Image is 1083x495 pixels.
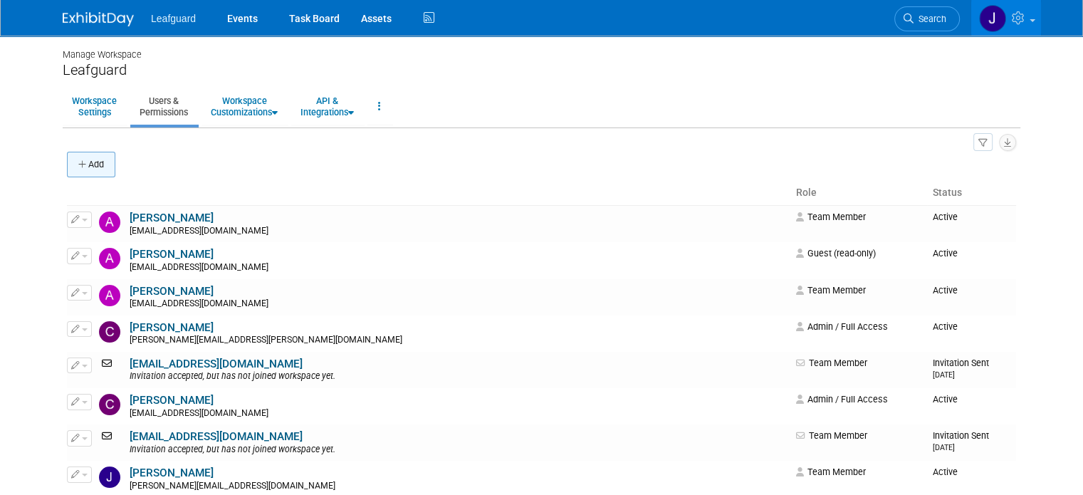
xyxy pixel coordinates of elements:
[130,335,787,346] div: [PERSON_NAME][EMAIL_ADDRESS][PERSON_NAME][DOMAIN_NAME]
[63,12,134,26] img: ExhibitDay
[130,248,214,261] a: [PERSON_NAME]
[933,358,989,380] span: Invitation Sent
[894,6,960,31] a: Search
[933,443,955,452] small: [DATE]
[130,408,787,420] div: [EMAIL_ADDRESS][DOMAIN_NAME]
[130,444,787,456] div: Invitation accepted, but has not joined workspace yet.
[933,248,958,259] span: Active
[796,321,888,332] span: Admin / Full Access
[130,321,214,334] a: [PERSON_NAME]
[63,89,126,124] a: WorkspaceSettings
[99,212,120,233] img: Adam Santor
[796,467,866,477] span: Team Member
[790,181,926,205] th: Role
[130,89,197,124] a: Users &Permissions
[291,89,363,124] a: API &Integrations
[914,14,946,24] span: Search
[99,394,120,415] img: Clayton Stackpole
[99,467,120,488] img: Jillian Cardullias
[130,262,787,273] div: [EMAIL_ADDRESS][DOMAIN_NAME]
[933,430,989,452] span: Invitation Sent
[67,152,115,177] button: Add
[130,430,303,443] a: [EMAIL_ADDRESS][DOMAIN_NAME]
[202,89,287,124] a: WorkspaceCustomizations
[796,394,888,405] span: Admin / Full Access
[933,321,958,332] span: Active
[63,61,1020,79] div: Leafguard
[796,358,867,368] span: Team Member
[63,36,1020,61] div: Manage Workspace
[130,467,214,479] a: [PERSON_NAME]
[130,212,214,224] a: [PERSON_NAME]
[927,181,1016,205] th: Status
[796,212,866,222] span: Team Member
[979,5,1006,32] img: Jonathan Zargo
[99,285,120,306] img: Arlene Duncan
[130,285,214,298] a: [PERSON_NAME]
[99,321,120,343] img: Chris Jarvis
[130,394,214,407] a: [PERSON_NAME]
[130,298,787,310] div: [EMAIL_ADDRESS][DOMAIN_NAME]
[933,285,958,296] span: Active
[933,467,958,477] span: Active
[796,285,866,296] span: Team Member
[130,226,787,237] div: [EMAIL_ADDRESS][DOMAIN_NAME]
[933,212,958,222] span: Active
[130,371,787,382] div: Invitation accepted, but has not joined workspace yet.
[130,481,787,492] div: [PERSON_NAME][EMAIL_ADDRESS][DOMAIN_NAME]
[151,13,196,24] span: Leafguard
[933,370,955,380] small: [DATE]
[933,394,958,405] span: Active
[99,248,120,269] img: Alfiatu Kamara
[796,248,876,259] span: Guest (read-only)
[130,358,303,370] a: [EMAIL_ADDRESS][DOMAIN_NAME]
[796,430,867,441] span: Team Member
